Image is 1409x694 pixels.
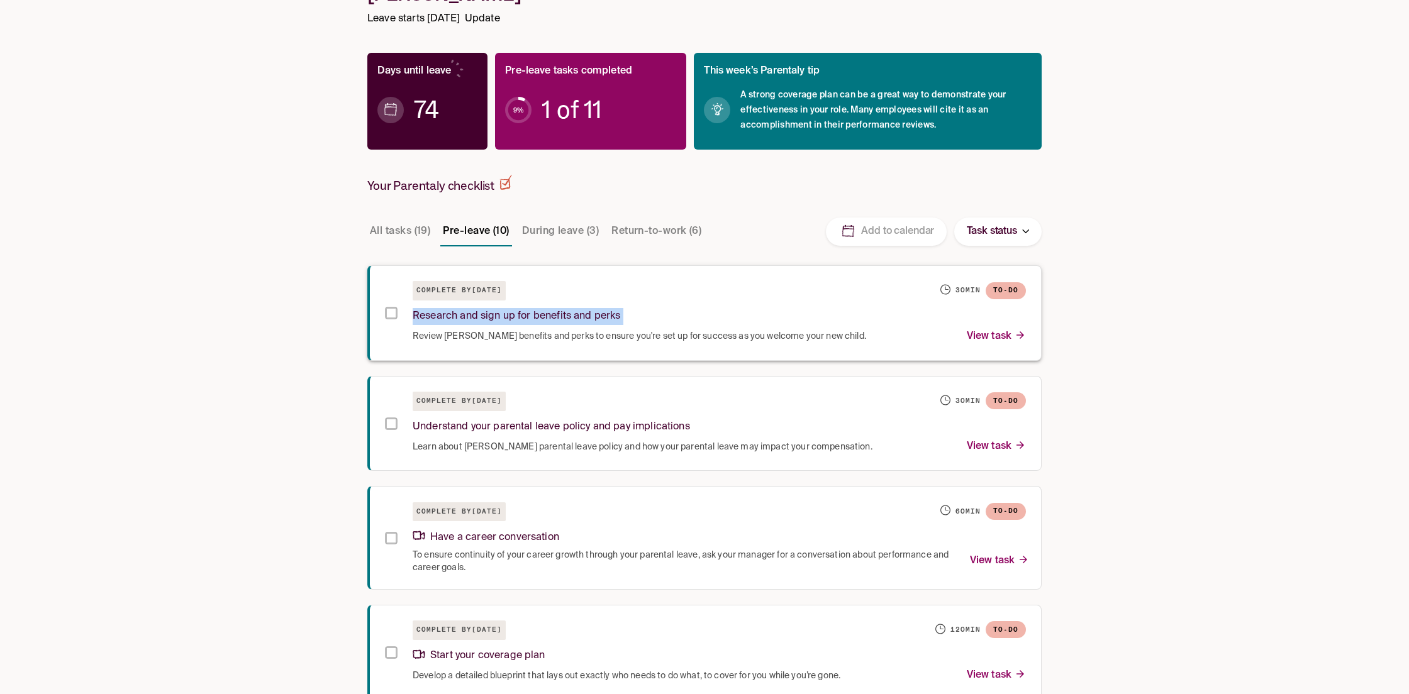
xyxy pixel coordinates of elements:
button: Return-to-work (6) [609,216,704,246]
p: Pre-leave tasks completed [505,63,632,80]
span: To ensure continuity of your career growth through your parental leave, ask your manager for a co... [413,549,955,574]
span: Learn about [PERSON_NAME] parental leave policy and how your parental leave may impact your compe... [413,441,872,453]
p: View task [967,328,1026,345]
span: To-do [986,503,1026,520]
button: All tasks (19) [367,216,433,246]
p: Start your coverage plan [413,647,545,664]
p: View task [970,553,1029,570]
p: This week’s Parentaly tip [704,63,820,80]
p: Task status [967,223,1017,240]
span: 1 of 11 [542,104,601,116]
p: View task [967,438,1026,455]
button: Task status [954,218,1042,246]
h6: 30 min [955,396,981,406]
div: Task stage tabs [367,216,706,246]
span: Review [PERSON_NAME] benefits and perks to ensure you're set up for success as you welcome your n... [413,330,866,343]
span: To-do [986,622,1026,639]
h6: Complete by [DATE] [413,392,506,411]
h6: Complete by [DATE] [413,502,506,522]
h6: 30 min [955,285,981,295]
h2: Your Parentaly checklist [367,175,512,194]
button: During leave (3) [520,216,601,246]
p: Research and sign up for benefits and perks [413,308,620,325]
span: A strong coverage plan can be a great way to demonstrate your effectiveness in your role. Many em... [740,87,1032,133]
p: View task [967,667,1026,684]
span: To-do [986,393,1026,410]
p: Update [465,11,500,28]
button: Pre-leave (10) [440,216,511,246]
span: 74 [414,104,439,116]
h6: Complete by [DATE] [413,281,506,300]
p: Have a career conversation [413,529,559,546]
h6: 120 min [950,625,981,635]
h6: 60 min [955,507,981,517]
span: To-do [986,282,1026,299]
h6: Complete by [DATE] [413,620,506,640]
p: Days until leave [377,63,451,80]
p: Leave starts [DATE] [367,11,460,28]
span: Develop a detailed blueprint that lays out exactly who needs to do what, to cover for you while y... [413,669,840,682]
p: Understand your parental leave policy and pay implications [413,419,690,436]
